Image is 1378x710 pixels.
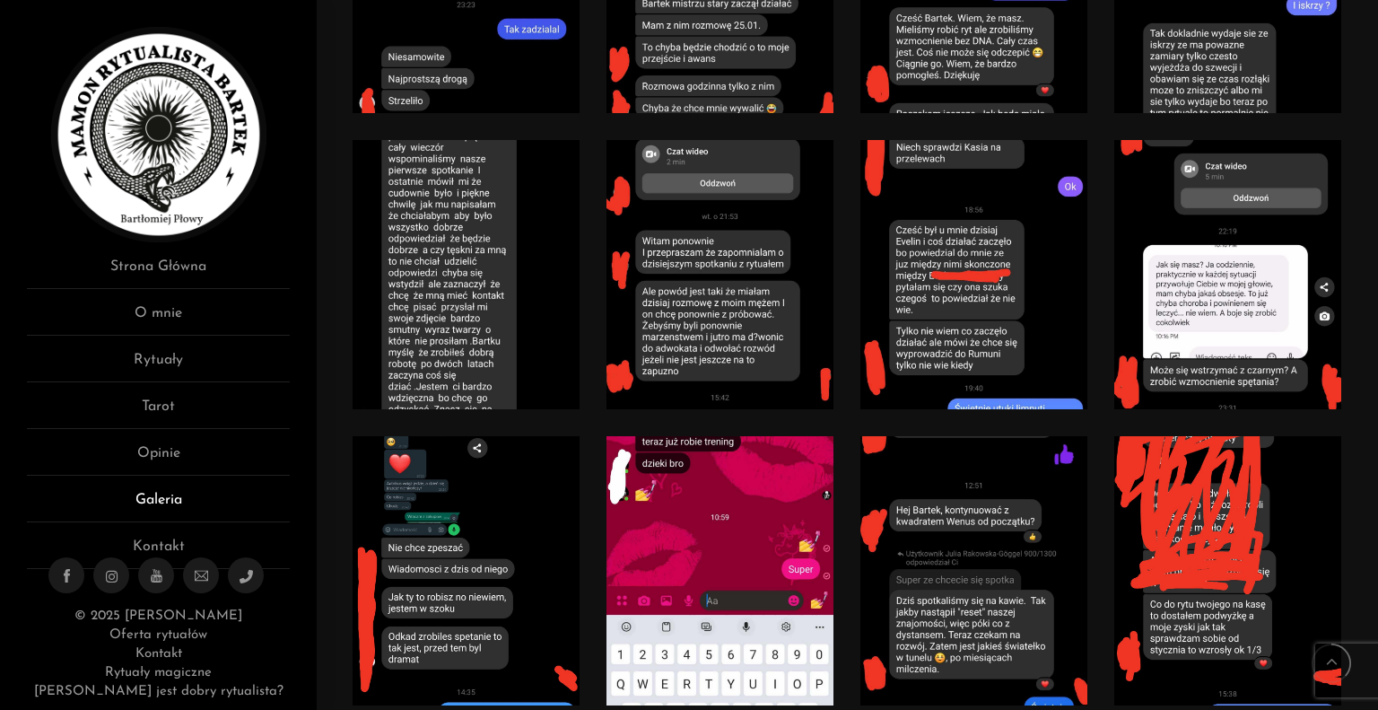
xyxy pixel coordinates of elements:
[51,27,266,242] img: Rytualista Bartek
[109,628,206,642] a: Oferta rytuałów
[27,302,290,336] a: O mnie
[27,443,290,476] a: Opinie
[27,396,290,429] a: Tarot
[135,647,182,661] a: Kontakt
[27,536,290,569] a: Kontakt
[34,685,283,698] a: [PERSON_NAME] jest dobry rytualista?
[105,666,211,679] a: Rytuały magiczne
[27,489,290,522] a: Galeria
[27,256,290,289] a: Strona Główna
[27,349,290,382] a: Rytuały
